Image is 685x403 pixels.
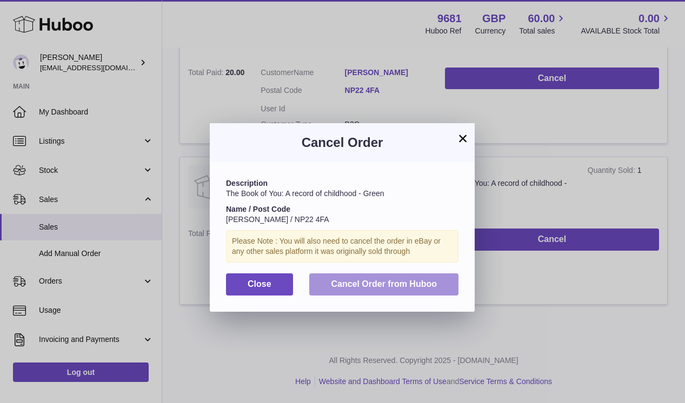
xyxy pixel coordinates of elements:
button: Close [226,273,293,295]
h3: Cancel Order [226,134,458,151]
button: × [456,132,469,145]
span: Close [248,279,271,288]
button: Cancel Order from Huboo [309,273,458,295]
span: [PERSON_NAME] / NP22 4FA [226,215,329,224]
strong: Description [226,179,268,187]
span: The Book of You: A record of childhood - Green [226,189,384,198]
div: Please Note : You will also need to cancel the order in eBay or any other sales platform it was o... [226,230,458,263]
strong: Name / Post Code [226,205,290,213]
span: Cancel Order from Huboo [331,279,437,288]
